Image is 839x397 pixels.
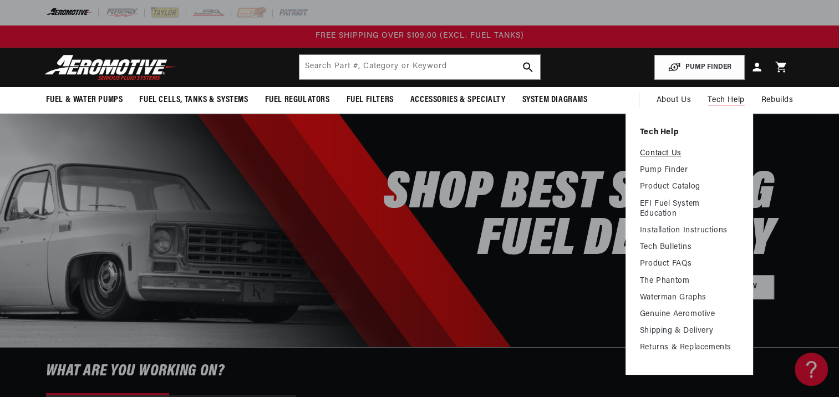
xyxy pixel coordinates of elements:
[640,182,739,192] a: Product Catalog
[640,165,739,175] a: Pump Finder
[514,87,596,113] summary: System Diagrams
[640,326,739,336] a: Shipping & Delivery
[640,149,739,159] a: Contact Us
[299,55,540,79] input: Search by Part Number, Category or Keyword
[46,94,123,106] span: Fuel & Water Pumps
[761,94,794,106] span: Rebuilds
[139,94,248,106] span: Fuel Cells, Tanks & Systems
[410,94,506,106] span: Accessories & Specialty
[708,94,744,106] span: Tech Help
[640,199,739,219] a: EFI Fuel System Education
[656,96,691,104] span: About Us
[648,87,699,114] a: About Us
[640,128,739,138] a: Tech Help
[640,343,739,353] a: Returns & Replacements
[640,242,739,252] a: Tech Bulletins
[257,87,338,113] summary: Fuel Regulators
[640,293,739,303] a: Waterman Graphs
[38,87,131,113] summary: Fuel & Water Pumps
[402,87,514,113] summary: Accessories & Specialty
[347,94,394,106] span: Fuel Filters
[699,87,752,114] summary: Tech Help
[131,87,256,113] summary: Fuel Cells, Tanks & Systems
[42,54,180,80] img: Aeromotive
[384,171,774,264] h2: SHOP BEST SELLING FUEL DELIVERY
[522,94,588,106] span: System Diagrams
[640,309,739,319] a: Genuine Aeromotive
[753,87,802,114] summary: Rebuilds
[338,87,402,113] summary: Fuel Filters
[265,94,330,106] span: Fuel Regulators
[654,55,745,80] button: PUMP FINDER
[516,55,540,79] button: search button
[640,276,739,286] a: The Phantom
[640,226,739,236] a: Installation Instructions
[316,32,524,40] span: FREE SHIPPING OVER $109.00 (EXCL. FUEL TANKS)
[640,259,739,269] a: Product FAQs
[18,348,821,395] h6: What are you working on?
